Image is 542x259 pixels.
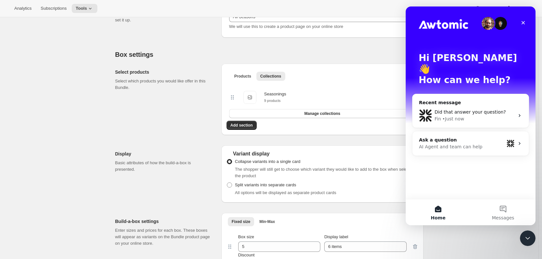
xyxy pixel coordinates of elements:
[115,151,211,157] h2: Display
[235,190,336,195] span: All options will be displayed as separate product cards
[235,159,301,164] span: Collapse variants into a single card
[238,253,255,257] span: Discount
[115,51,424,58] h2: Box settings
[10,4,35,13] button: Analytics
[229,24,343,29] span: We will use this to create a product page on your online store
[238,234,254,239] span: Box size
[238,241,311,252] input: Box size
[76,6,87,11] span: Tools
[115,69,211,75] h2: Select products
[481,6,490,11] span: Help
[324,241,406,252] input: Display label
[115,78,211,91] p: Select which products you would like offer in this Bundle.
[406,6,536,225] iframe: Intercom live chat
[232,219,250,224] span: Fixed size
[234,74,251,79] span: Products
[14,6,31,11] span: Analytics
[264,91,286,97] div: Seasonings
[512,6,528,11] span: Settings
[264,99,281,103] small: 9 products
[37,4,70,13] button: Subscriptions
[235,182,296,187] span: Split variants into separate cards
[41,6,67,11] span: Subscriptions
[115,227,211,247] p: Enter sizes and prices for each box. These boxes will appear as variants on the Bundle product pa...
[227,121,257,130] button: Add section
[471,4,500,13] button: Help
[72,4,97,13] button: Tools
[304,111,340,116] span: Manage collections
[230,123,253,128] span: Add section
[259,219,275,224] span: Min-Max
[227,151,418,157] div: Variant display
[115,218,211,225] h2: Build-a-box settings
[229,109,416,118] button: Manage collections
[502,4,532,13] button: Settings
[520,230,536,246] iframe: Intercom live chat
[324,234,348,239] span: Display label
[260,74,281,79] span: Collections
[115,160,211,173] p: Basic attributes of how the build-a-box is presented.
[235,167,416,178] span: The shopper will still get to choose which variant they would like to add to the box when selecti...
